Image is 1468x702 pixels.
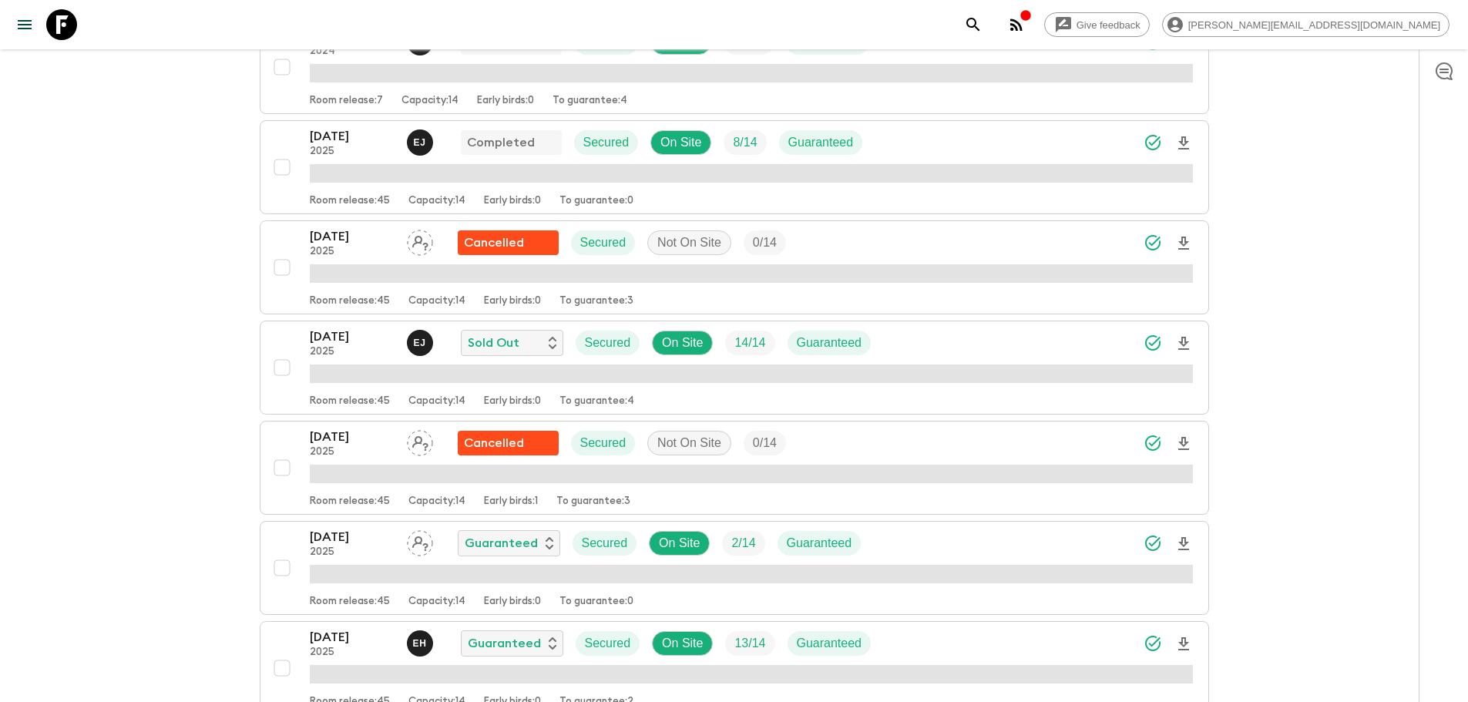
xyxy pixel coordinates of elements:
[310,227,395,246] p: [DATE]
[407,234,433,247] span: Assign pack leader
[484,295,541,307] p: Early birds: 0
[407,535,433,547] span: Assign pack leader
[662,334,703,352] p: On Site
[484,395,541,408] p: Early birds: 0
[556,495,630,508] p: To guarantee: 3
[310,528,395,546] p: [DATE]
[1174,535,1193,553] svg: Download Onboarding
[733,133,757,152] p: 8 / 14
[407,630,436,657] button: EH
[484,596,541,608] p: Early birds: 0
[407,334,436,347] span: Erhard Jr Vande Wyngaert de la Torre
[797,334,862,352] p: Guaranteed
[310,495,390,508] p: Room release: 45
[725,331,774,355] div: Trip Fill
[559,195,633,207] p: To guarantee: 0
[467,133,535,152] p: Completed
[797,634,862,653] p: Guaranteed
[580,233,627,252] p: Secured
[477,95,534,107] p: Early birds: 0
[310,45,395,58] p: 2024
[652,631,713,656] div: On Site
[1174,635,1193,653] svg: Download Onboarding
[958,9,989,40] button: search adventures
[1144,133,1162,152] svg: Synced Successfully
[310,295,390,307] p: Room release: 45
[731,534,755,553] p: 2 / 14
[744,230,786,255] div: Trip Fill
[744,431,786,455] div: Trip Fill
[260,421,1209,515] button: [DATE]2025Assign pack leaderFlash Pack cancellationSecuredNot On SiteTrip FillRoom release:45Capa...
[310,146,395,158] p: 2025
[465,534,538,553] p: Guaranteed
[260,321,1209,415] button: [DATE]2025Erhard Jr Vande Wyngaert de la TorreSold OutSecuredOn SiteTrip FillGuaranteedRoom relea...
[484,195,541,207] p: Early birds: 0
[464,434,524,452] p: Cancelled
[1174,435,1193,453] svg: Download Onboarding
[553,95,627,107] p: To guarantee: 4
[660,133,701,152] p: On Site
[657,233,721,252] p: Not On Site
[734,334,765,352] p: 14 / 14
[659,534,700,553] p: On Site
[407,134,436,146] span: Erhard Jr Vande Wyngaert de la Torre
[310,246,395,258] p: 2025
[413,637,427,650] p: E H
[734,634,765,653] p: 13 / 14
[559,295,633,307] p: To guarantee: 3
[576,631,640,656] div: Secured
[652,331,713,355] div: On Site
[310,95,383,107] p: Room release: 7
[585,334,631,352] p: Secured
[1174,234,1193,253] svg: Download Onboarding
[9,9,40,40] button: menu
[580,434,627,452] p: Secured
[1144,534,1162,553] svg: Synced Successfully
[585,634,631,653] p: Secured
[260,120,1209,214] button: [DATE]2025Erhard Jr Vande Wyngaert de la TorreCompletedSecuredOn SiteTrip FillGuaranteedRoom rele...
[310,428,395,446] p: [DATE]
[649,531,710,556] div: On Site
[662,634,703,653] p: On Site
[571,431,636,455] div: Secured
[1174,134,1193,153] svg: Download Onboarding
[464,233,524,252] p: Cancelled
[408,395,465,408] p: Capacity: 14
[310,395,390,408] p: Room release: 45
[576,331,640,355] div: Secured
[722,531,764,556] div: Trip Fill
[310,446,395,458] p: 2025
[1144,634,1162,653] svg: Synced Successfully
[407,635,436,647] span: Euridice Hernandez
[647,230,731,255] div: Not On Site
[310,546,395,559] p: 2025
[310,628,395,647] p: [DATE]
[1162,12,1450,37] div: [PERSON_NAME][EMAIL_ADDRESS][DOMAIN_NAME]
[650,130,711,155] div: On Site
[571,230,636,255] div: Secured
[753,233,777,252] p: 0 / 14
[310,346,395,358] p: 2025
[458,230,559,255] div: Flash Pack cancellation
[408,195,465,207] p: Capacity: 14
[574,130,639,155] div: Secured
[1144,434,1162,452] svg: Synced Successfully
[1044,12,1150,37] a: Give feedback
[260,20,1209,114] button: [DATE]2024Patricia GutierrezCompletedSecuredOn SiteTrip FillGuaranteedRoom release:7Capacity:14Ea...
[468,634,541,653] p: Guaranteed
[1180,19,1449,31] span: [PERSON_NAME][EMAIL_ADDRESS][DOMAIN_NAME]
[1144,334,1162,352] svg: Synced Successfully
[310,195,390,207] p: Room release: 45
[657,434,721,452] p: Not On Site
[1174,334,1193,353] svg: Download Onboarding
[787,534,852,553] p: Guaranteed
[753,434,777,452] p: 0 / 14
[1068,19,1149,31] span: Give feedback
[458,431,559,455] div: Flash Pack cancellation
[260,521,1209,615] button: [DATE]2025Assign pack leaderGuaranteedSecuredOn SiteTrip FillGuaranteedRoom release:45Capacity:14...
[573,531,637,556] div: Secured
[260,220,1209,314] button: [DATE]2025Assign pack leaderFlash Pack cancellationSecuredNot On SiteTrip FillRoom release:45Capa...
[583,133,630,152] p: Secured
[310,596,390,608] p: Room release: 45
[647,431,731,455] div: Not On Site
